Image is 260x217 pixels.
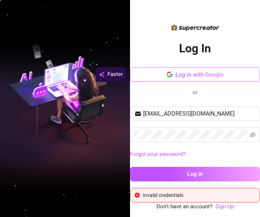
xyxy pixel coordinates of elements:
a: Sign Up [215,203,234,210]
a: Forgot your password? [130,151,186,157]
img: logo-BBDzfeDw.svg [171,24,219,31]
span: close-circle [135,193,140,198]
span: Log in [187,170,203,177]
span: or [192,89,198,96]
button: Log in with Google [130,67,260,82]
span: Faster [107,70,123,79]
span: Don't have an account? [157,202,212,211]
a: Forgot your password? [130,150,260,159]
span: Log in with Google [175,71,224,78]
h2: Log In [179,41,211,56]
div: Invalid credentials [143,191,255,199]
span: eye-invisible [250,132,256,138]
button: Log in [130,167,260,181]
input: Your email [143,109,256,118]
a: Sign Up [215,202,234,211]
img: svg%3e [99,70,105,79]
